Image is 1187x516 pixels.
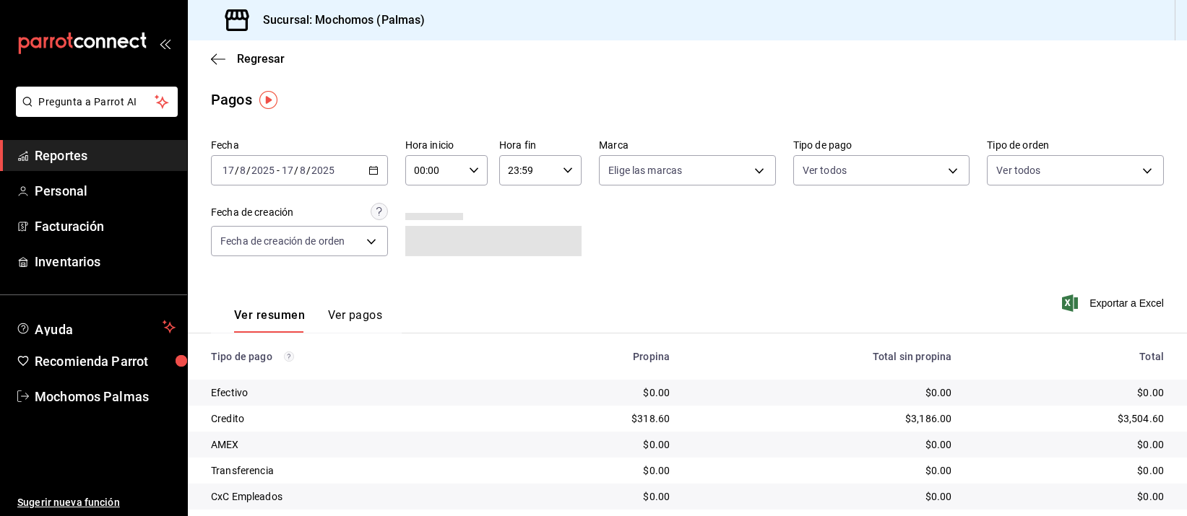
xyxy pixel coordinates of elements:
[693,437,951,452] div: $0.00
[235,165,239,176] span: /
[211,205,293,220] div: Fecha de creación
[220,234,345,248] span: Fecha de creación de orden
[35,217,176,236] span: Facturación
[975,437,1164,452] div: $0.00
[975,463,1164,478] div: $0.00
[281,165,294,176] input: --
[234,308,382,333] div: navigation tabs
[35,252,176,271] span: Inventarios
[234,308,305,333] button: Ver resumen
[211,141,388,151] label: Fecha
[246,165,251,176] span: /
[35,318,157,336] span: Ayuda
[524,463,670,478] div: $0.00
[237,52,285,66] span: Regresar
[975,411,1164,426] div: $3,504.60
[239,165,246,176] input: --
[793,141,970,151] label: Tipo de pago
[693,489,951,504] div: $0.00
[211,89,252,110] div: Pagos
[975,385,1164,400] div: $0.00
[284,351,294,362] svg: Los pagos realizados con Pay y otras terminales son montos brutos.
[251,12,426,29] h3: Sucursal: Mochomos (Palmas)
[975,489,1164,504] div: $0.00
[599,141,776,151] label: Marca
[211,437,501,452] div: AMEX
[159,38,171,49] button: open_drawer_menu
[251,165,275,176] input: ----
[987,141,1164,151] label: Tipo de orden
[211,52,285,66] button: Regresar
[524,489,670,504] div: $0.00
[211,489,501,504] div: CxC Empleados
[16,87,178,117] button: Pregunta a Parrot AI
[10,105,178,120] a: Pregunta a Parrot AI
[277,165,280,176] span: -
[211,351,501,362] div: Tipo de pago
[328,308,382,333] button: Ver pagos
[39,95,155,110] span: Pregunta a Parrot AI
[211,411,501,426] div: Credito
[693,411,951,426] div: $3,186.00
[211,385,501,400] div: Efectivo
[17,495,176,510] span: Sugerir nueva función
[499,141,582,151] label: Hora fin
[35,146,176,165] span: Reportes
[35,387,176,406] span: Mochomos Palmas
[693,463,951,478] div: $0.00
[608,163,682,178] span: Elige las marcas
[294,165,298,176] span: /
[211,463,501,478] div: Transferencia
[524,411,670,426] div: $318.60
[405,141,488,151] label: Hora inicio
[35,181,176,201] span: Personal
[299,165,306,176] input: --
[524,385,670,400] div: $0.00
[524,351,670,362] div: Propina
[693,351,951,362] div: Total sin propina
[524,437,670,452] div: $0.00
[1065,294,1164,312] button: Exportar a Excel
[222,165,235,176] input: --
[259,91,277,109] img: Tooltip marker
[35,351,176,371] span: Recomienda Parrot
[803,163,847,178] span: Ver todos
[975,351,1164,362] div: Total
[306,165,311,176] span: /
[693,385,951,400] div: $0.00
[311,165,335,176] input: ----
[996,163,1040,178] span: Ver todos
